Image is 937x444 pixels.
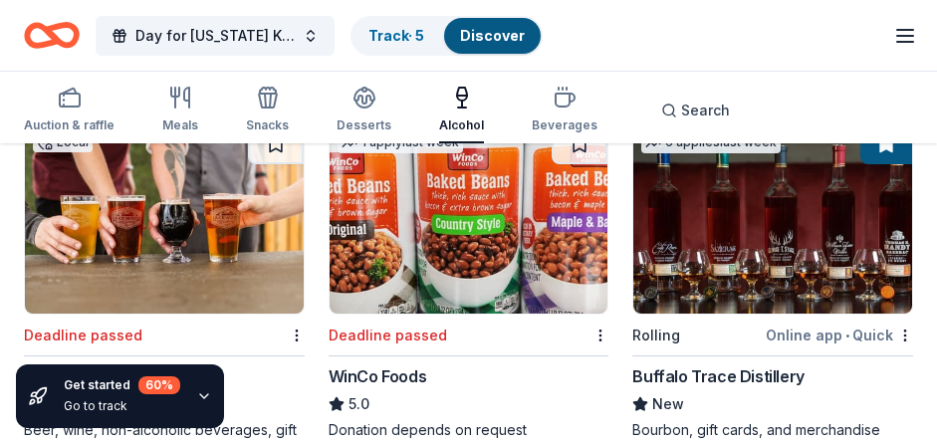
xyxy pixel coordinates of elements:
[439,117,484,133] div: Alcohol
[329,324,447,347] div: Deadline passed
[246,78,289,143] button: Snacks
[351,16,543,56] button: Track· 5Discover
[681,99,730,122] span: Search
[633,124,912,314] img: Image for Buffalo Trace Distillery
[162,78,198,143] button: Meals
[632,420,913,440] div: Bourbon, gift cards, and merchandise
[845,328,849,343] span: •
[246,117,289,133] div: Snacks
[368,27,424,44] a: Track· 5
[329,123,609,440] a: Image for WinCo Foods1 applylast weekDeadline passedWinCo Foods5.0Donation depends on request
[24,78,115,143] button: Auction & raffle
[329,420,609,440] div: Donation depends on request
[532,117,597,133] div: Beverages
[135,24,295,48] span: Day for [US_STATE] Kickoff
[24,117,115,133] div: Auction & raffle
[64,398,180,414] div: Go to track
[329,364,427,388] div: WinCo Foods
[766,323,913,347] div: Online app Quick
[439,78,484,143] button: Alcohol
[645,91,746,130] button: Search
[349,392,369,416] span: 5.0
[330,124,608,314] img: Image for WinCo Foods
[632,123,913,440] a: Image for Buffalo Trace Distillery6 applieslast weekRollingOnline app•QuickBuffalo Trace Distille...
[24,324,142,347] div: Deadline passed
[632,324,680,347] div: Rolling
[96,16,335,56] button: Day for [US_STATE] Kickoff
[532,78,597,143] button: Beverages
[25,124,304,314] img: Image for Lakewood Brewing Co.
[632,364,804,388] div: Buffalo Trace Distillery
[64,376,180,394] div: Get started
[337,78,391,143] button: Desserts
[652,392,684,416] span: New
[460,27,525,44] a: Discover
[138,376,180,394] div: 60 %
[24,12,80,59] a: Home
[162,117,198,133] div: Meals
[337,117,391,133] div: Desserts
